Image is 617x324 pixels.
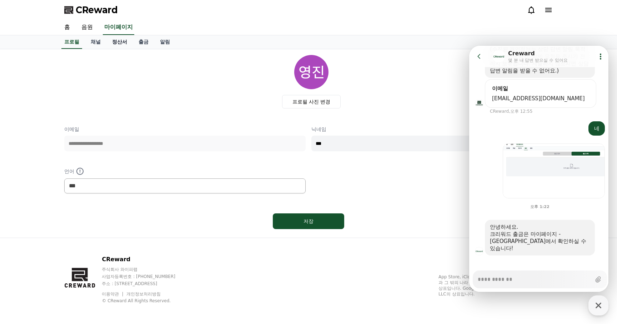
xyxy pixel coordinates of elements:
[106,35,133,49] a: 정산서
[102,255,189,264] p: CReward
[273,213,344,229] button: 저장
[76,4,118,16] span: CReward
[154,35,176,49] a: 알림
[64,4,118,16] a: CReward
[76,20,99,35] a: 음원
[469,46,608,292] iframe: Channel chat
[64,126,306,133] p: 이메일
[61,35,82,49] a: 프로필
[282,95,341,108] label: 프로필 사진 변경
[294,55,328,89] img: profile_image
[102,267,189,272] p: 주식회사 와이피랩
[103,20,134,35] a: 마이페이지
[102,281,189,287] p: 주소 : [STREET_ADDRESS]
[102,298,189,304] p: © CReward All Rights Reserved.
[133,35,154,49] a: 출금
[438,274,553,297] p: App Store, iCloud, iCloud Drive 및 iTunes Store는 미국과 그 밖의 나라 및 지역에서 등록된 Apple Inc.의 서비스 상표입니다. Goo...
[59,20,76,35] a: 홈
[126,292,161,297] a: 개인정보처리방침
[64,167,306,176] p: 언어
[287,218,330,225] div: 저장
[102,292,124,297] a: 이용약관
[102,274,189,279] p: 사업자등록번호 : [PHONE_NUMBER]
[85,35,106,49] a: 채널
[311,126,553,133] p: 닉네임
